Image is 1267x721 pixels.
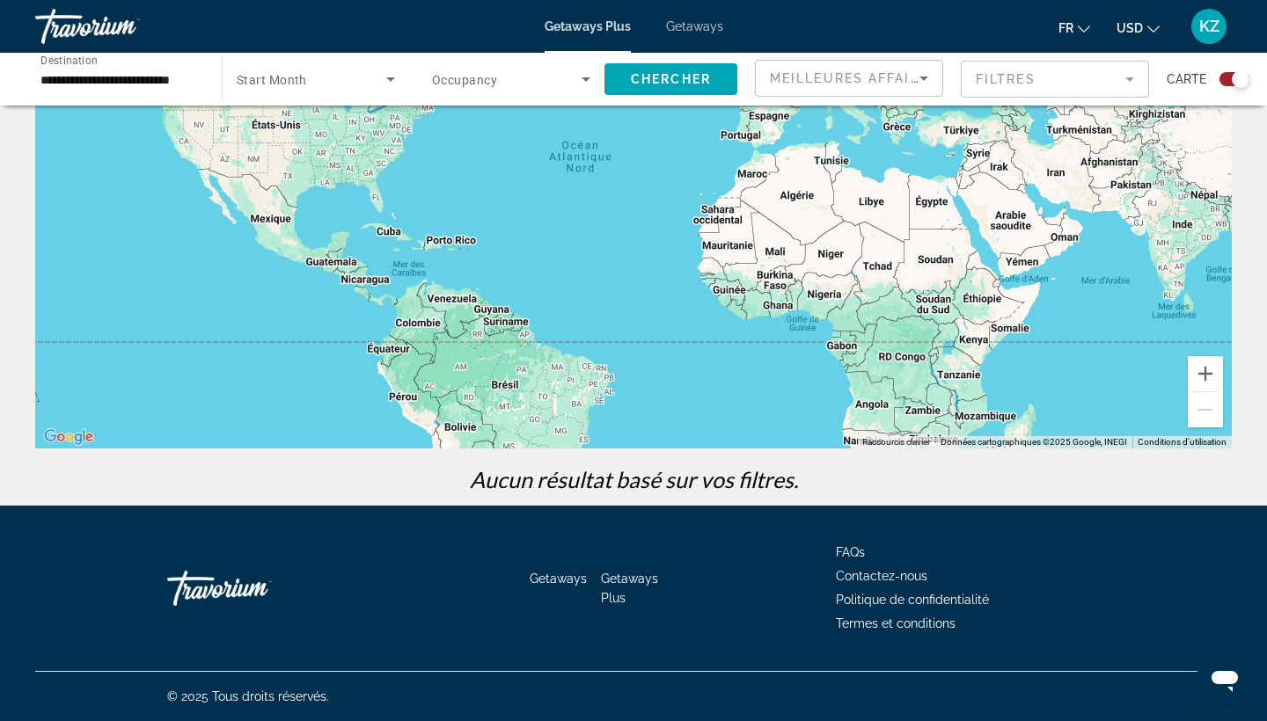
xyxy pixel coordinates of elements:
[836,593,989,607] a: Politique de confidentialité
[1138,437,1227,447] a: Conditions d'utilisation (s'ouvre dans un nouvel onglet)
[1197,651,1253,707] iframe: Bouton de lancement de la fenêtre de messagerie
[530,572,587,586] a: Getaways
[961,60,1149,98] button: Filter
[1058,15,1090,40] button: Change language
[1186,8,1232,45] button: User Menu
[1117,21,1143,35] span: USD
[1199,18,1219,35] span: KZ
[601,572,658,605] a: Getaways Plus
[26,466,1241,492] p: Aucun résultat basé sur vos filtres.
[862,436,930,448] button: Raccourcis clavier
[545,19,631,33] a: Getaways Plus
[40,426,98,448] a: Ouvrir cette zone dans Google Maps (dans une nouvelle fenêtre)
[941,437,1127,447] span: Données cartographiques ©2025 Google, INEGI
[770,68,928,89] mat-select: Sort by
[836,545,865,559] a: FAQs
[666,19,723,33] a: Getaways
[40,426,98,448] img: Google
[237,73,307,87] span: Start Month
[35,4,211,49] a: Travorium
[432,73,497,87] span: Occupancy
[1058,21,1073,35] span: fr
[1188,392,1223,427] button: Zoom arrière
[836,569,927,583] a: Contactez-nous
[770,71,939,85] span: Meilleures affaires
[167,689,329,703] span: © 2025 Tous droits réservés.
[167,562,343,615] a: Travorium
[1188,356,1223,391] button: Zoom avant
[631,72,711,86] span: Chercher
[1167,67,1206,91] span: Carte
[836,616,956,630] a: Termes et conditions
[604,63,737,95] button: Chercher
[40,54,98,66] span: Destination
[1117,15,1160,40] button: Change currency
